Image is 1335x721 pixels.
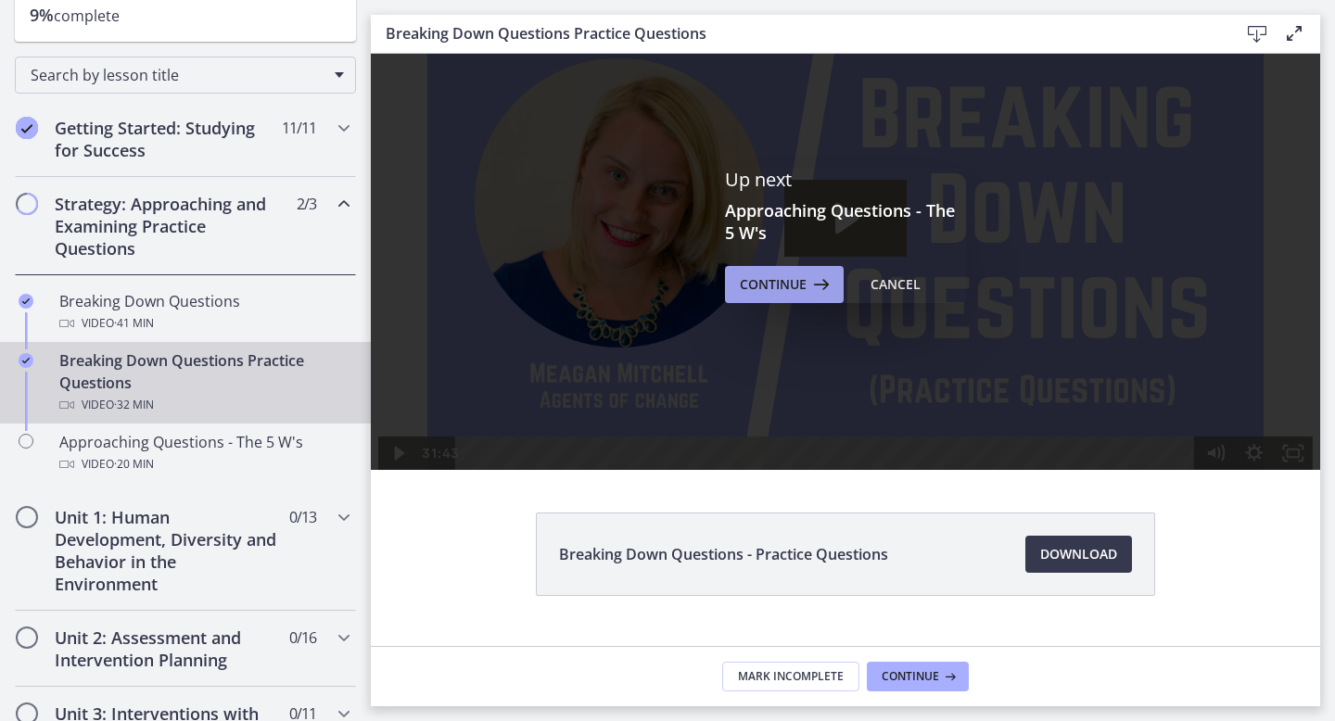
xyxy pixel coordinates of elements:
[59,453,349,475] div: Video
[725,266,844,303] button: Continue
[98,436,815,470] div: Playbar
[738,669,844,684] span: Mark Incomplete
[114,394,154,416] span: · 32 min
[59,394,349,416] div: Video
[864,436,903,470] button: Show settings menu
[114,453,154,475] span: · 20 min
[59,431,349,475] div: Approaching Questions - The 5 W's
[867,662,969,691] button: Continue
[7,436,46,470] button: Play Video
[59,349,349,416] div: Breaking Down Questions Practice Questions
[15,57,356,94] div: Search by lesson title
[19,353,33,368] i: Completed
[903,436,942,470] button: Fullscreen
[114,312,154,335] span: · 41 min
[725,199,966,244] h3: Approaching Questions - The 5 W's
[856,266,935,303] button: Cancel
[413,180,535,258] button: Play Video: cbe1c36tov91j64ibqa0.mp4
[19,294,33,309] i: Completed
[16,117,38,139] i: Completed
[559,543,888,565] span: Breaking Down Questions - Practice Questions
[55,193,281,259] h2: Strategy: Approaching and Examining Practice Questions
[30,4,54,26] span: 9%
[740,273,807,296] span: Continue
[59,290,349,335] div: Breaking Down Questions
[55,626,281,671] h2: Unit 2: Assessment and Intervention Planning
[55,506,281,595] h2: Unit 1: Human Development, Diversity and Behavior in the Environment
[297,193,316,215] span: 2 / 3
[871,273,921,296] div: Cancel
[825,436,864,470] button: Mute
[59,312,349,335] div: Video
[882,669,939,684] span: Continue
[386,22,1209,44] h3: Breaking Down Questions Practice Questions
[725,168,966,192] p: Up next
[31,65,325,85] span: Search by lesson title
[282,117,316,139] span: 11 / 11
[1025,536,1132,573] a: Download
[1040,543,1117,565] span: Download
[30,4,341,27] p: complete
[289,626,316,649] span: 0 / 16
[55,117,281,161] h2: Getting Started: Studying for Success
[289,506,316,528] span: 0 / 13
[722,662,859,691] button: Mark Incomplete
